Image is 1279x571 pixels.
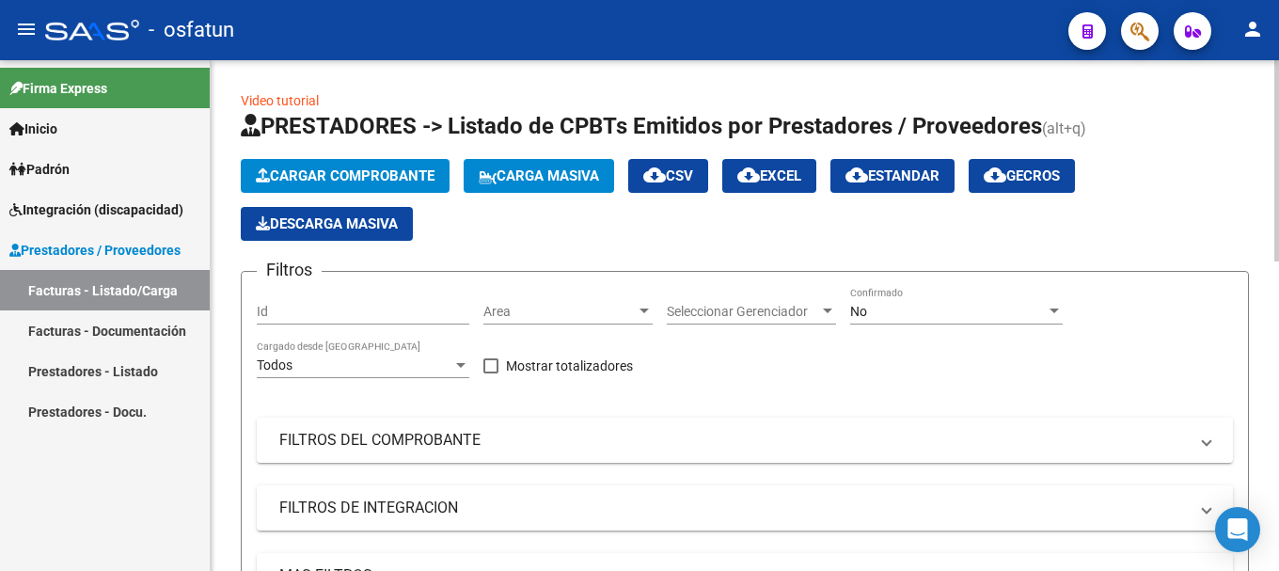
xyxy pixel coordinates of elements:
span: Firma Express [9,78,107,99]
button: Gecros [969,159,1075,193]
span: (alt+q) [1042,119,1086,137]
span: Integración (discapacidad) [9,199,183,220]
span: PRESTADORES -> Listado de CPBTs Emitidos por Prestadores / Proveedores [241,113,1042,139]
button: Carga Masiva [464,159,614,193]
mat-icon: person [1241,18,1264,40]
span: Descarga Masiva [256,215,398,232]
mat-expansion-panel-header: FILTROS DE INTEGRACION [257,485,1233,531]
a: Video tutorial [241,93,319,108]
button: CSV [628,159,708,193]
span: CSV [643,167,693,184]
div: Open Intercom Messenger [1215,507,1260,552]
span: Cargar Comprobante [256,167,434,184]
mat-icon: cloud_download [984,164,1006,186]
button: Descarga Masiva [241,207,413,241]
span: Padrón [9,159,70,180]
mat-panel-title: FILTROS DE INTEGRACION [279,498,1188,518]
span: Inicio [9,119,57,139]
h3: Filtros [257,257,322,283]
span: EXCEL [737,167,801,184]
mat-icon: menu [15,18,38,40]
span: Seleccionar Gerenciador [667,304,819,320]
app-download-masive: Descarga masiva de comprobantes (adjuntos) [241,207,413,241]
mat-icon: cloud_download [845,164,868,186]
span: Area [483,304,636,320]
span: - osfatun [149,9,234,51]
button: Estandar [830,159,955,193]
span: Todos [257,357,292,373]
mat-icon: cloud_download [737,164,760,186]
span: Carga Masiva [479,167,599,184]
button: EXCEL [722,159,816,193]
mat-icon: cloud_download [643,164,666,186]
mat-expansion-panel-header: FILTROS DEL COMPROBANTE [257,418,1233,463]
span: Estandar [845,167,940,184]
mat-panel-title: FILTROS DEL COMPROBANTE [279,430,1188,451]
span: Gecros [984,167,1060,184]
span: Mostrar totalizadores [506,355,633,377]
span: No [850,304,867,319]
span: Prestadores / Proveedores [9,240,181,261]
button: Cargar Comprobante [241,159,450,193]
